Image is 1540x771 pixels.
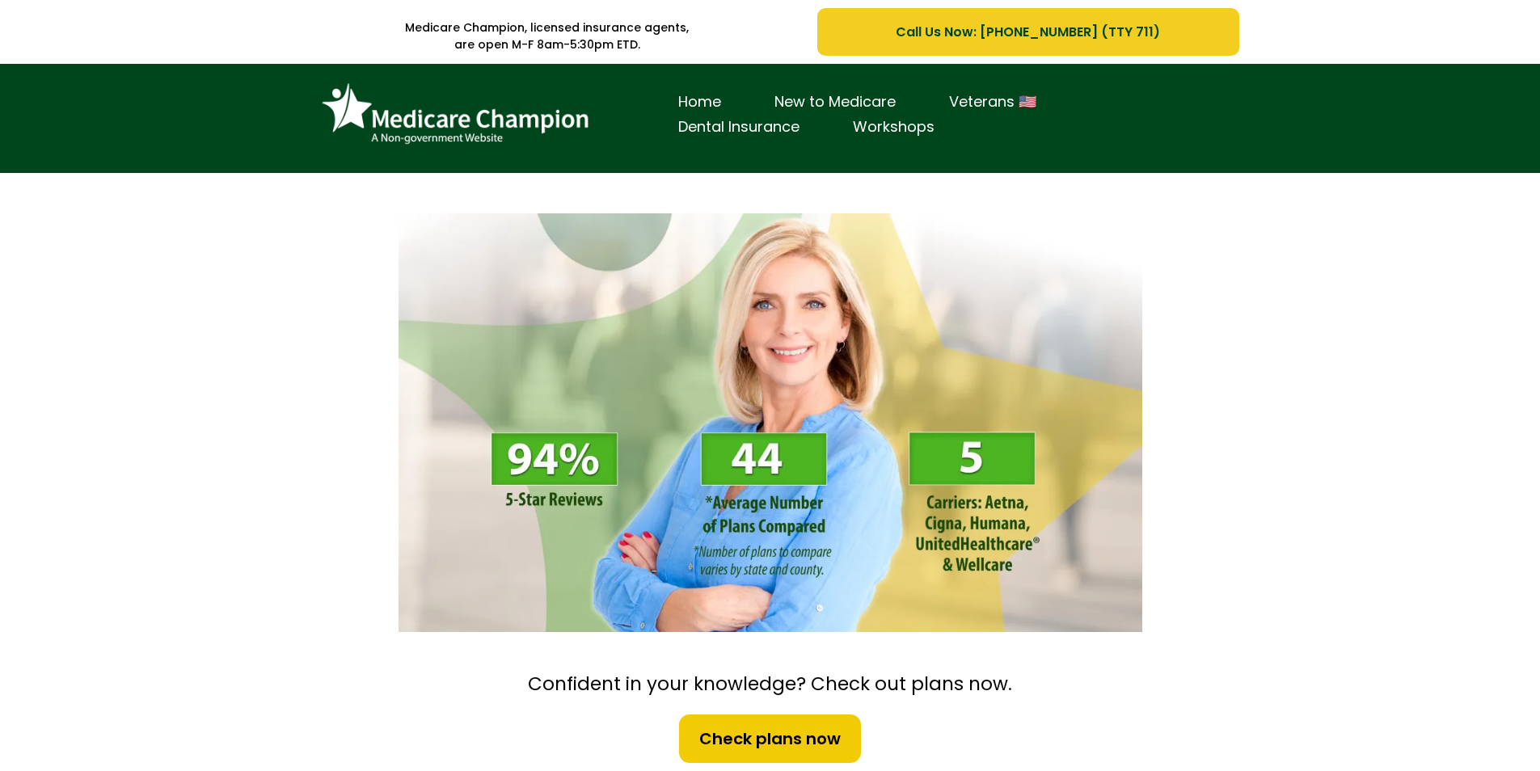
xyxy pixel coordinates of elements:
[314,76,597,153] img: Brand Logo
[748,90,922,115] a: New to Medicare
[677,713,863,765] a: Check plans now
[817,8,1238,56] a: Call Us Now: 1-833-823-1990 (TTY 711)
[826,115,961,140] a: Workshops
[302,36,794,53] p: are open M-F 8am-5:30pm ETD.
[302,19,794,36] p: Medicare Champion, licensed insurance agents,
[390,672,1150,697] h2: Confident in your knowledge? Check out plans now.
[652,115,826,140] a: Dental Insurance
[896,22,1160,42] span: Call Us Now: [PHONE_NUMBER] (TTY 711)
[652,90,748,115] a: Home
[922,90,1063,115] a: Veterans 🇺🇸
[699,727,841,751] span: Check plans now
